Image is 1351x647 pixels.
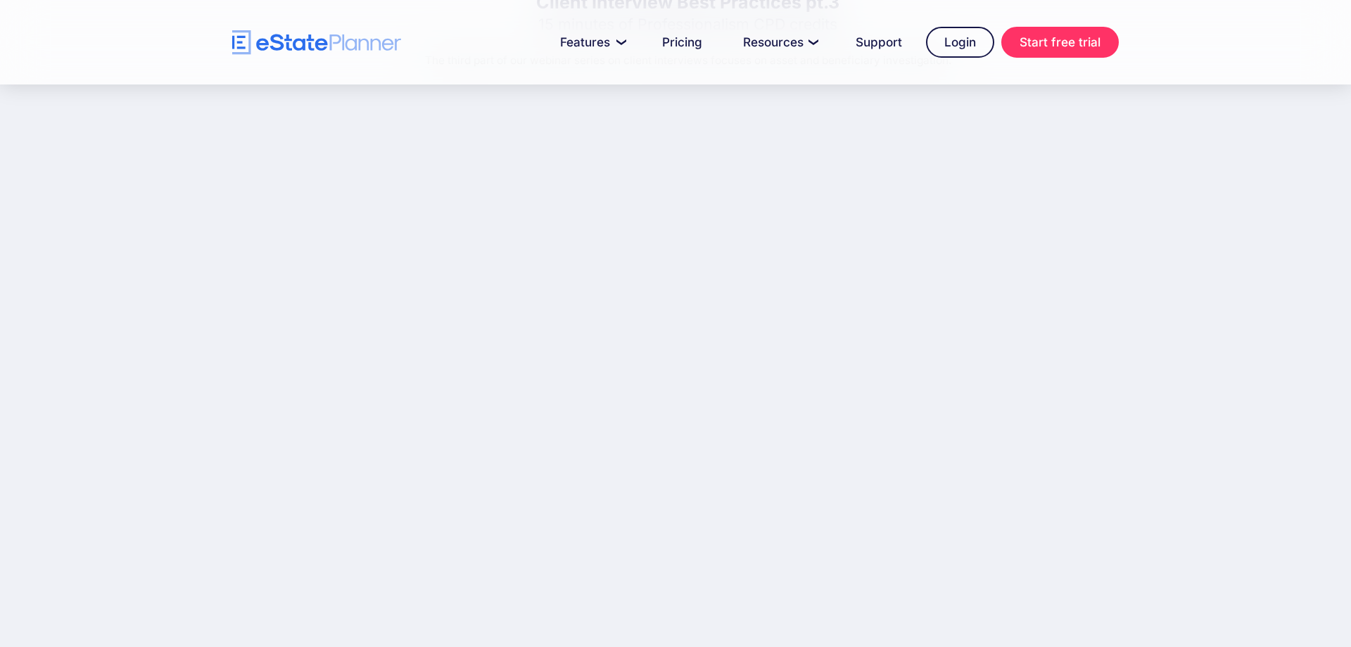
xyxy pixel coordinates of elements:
[726,28,832,56] a: Resources
[1001,27,1119,58] a: Start free trial
[645,28,719,56] a: Pricing
[839,28,919,56] a: Support
[232,30,401,55] a: home
[247,81,1129,603] iframe: YouTube embed
[543,28,638,56] a: Features
[926,27,994,58] a: Login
